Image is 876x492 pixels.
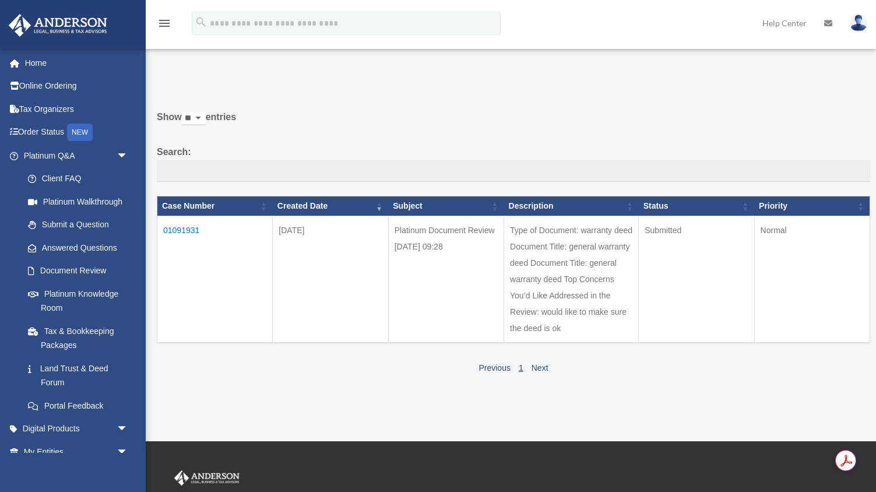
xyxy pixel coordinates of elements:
[157,160,870,182] input: Search:
[157,144,870,182] label: Search:
[16,282,140,319] a: Platinum Knowledge Room
[182,112,206,125] select: Showentries
[16,236,134,259] a: Answered Questions
[8,144,140,167] a: Platinum Q&Aarrow_drop_down
[754,216,870,343] td: Normal
[195,16,207,29] i: search
[388,216,504,343] td: Platinum Document Review [DATE] 09:28
[504,216,639,343] td: Type of Document: warranty deed Document Title: general warranty deed Document Title: general war...
[16,357,140,394] a: Land Trust & Deed Forum
[273,196,388,216] th: Created Date: activate to sort column ascending
[16,213,140,237] a: Submit a Question
[172,470,242,486] img: Anderson Advisors Platinum Portal
[16,319,140,357] a: Tax & Bookkeeping Packages
[504,196,639,216] th: Description: activate to sort column ascending
[388,196,504,216] th: Subject: activate to sort column ascending
[273,216,388,343] td: [DATE]
[157,16,171,30] i: menu
[8,440,146,463] a: My Entitiesarrow_drop_down
[8,121,146,145] a: Order StatusNEW
[519,363,523,372] a: 1
[16,190,140,213] a: Platinum Walkthrough
[67,124,93,141] div: NEW
[850,15,867,31] img: User Pic
[16,394,140,417] a: Portal Feedback
[754,196,870,216] th: Priority: activate to sort column ascending
[5,14,111,37] img: Anderson Advisors Platinum Portal
[117,440,140,464] span: arrow_drop_down
[117,417,140,441] span: arrow_drop_down
[117,144,140,168] span: arrow_drop_down
[157,216,273,343] td: 01091931
[157,20,171,30] a: menu
[8,51,146,75] a: Home
[8,97,146,121] a: Tax Organizers
[639,216,754,343] td: Submitted
[157,109,870,137] label: Show entries
[8,75,146,98] a: Online Ordering
[639,196,754,216] th: Status: activate to sort column ascending
[8,417,146,441] a: Digital Productsarrow_drop_down
[532,363,548,372] a: Next
[479,363,510,372] a: Previous
[16,259,140,283] a: Document Review
[157,196,273,216] th: Case Number: activate to sort column ascending
[16,167,140,191] a: Client FAQ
